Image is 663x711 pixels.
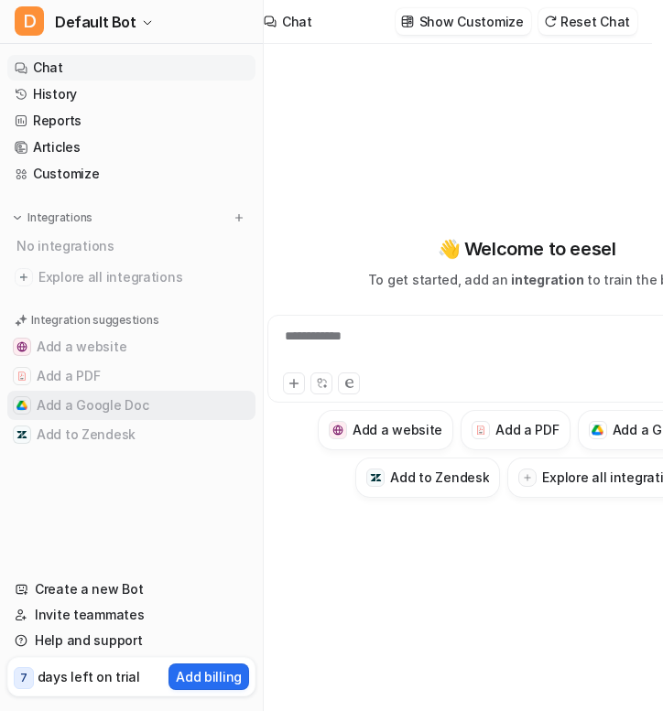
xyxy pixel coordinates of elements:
button: Reset Chat [538,8,637,35]
a: Articles [7,135,255,160]
a: Chat [7,55,255,81]
div: No integrations [11,231,255,261]
img: Add a PDF [16,371,27,382]
div: Chat [282,12,312,31]
button: Add a websiteAdd a website [7,332,255,361]
p: days left on trial [38,667,140,686]
img: customize [401,15,414,28]
h3: Add a PDF [495,420,559,439]
img: Add to Zendesk [16,429,27,440]
p: 7 [20,670,27,686]
img: explore all integrations [15,268,33,286]
p: Show Customize [419,12,524,31]
button: Add a websiteAdd a website [318,410,453,450]
button: Add a Google DocAdd a Google Doc [7,391,255,420]
button: Add a PDFAdd a PDF [461,410,570,450]
button: Add to ZendeskAdd to Zendesk [7,420,255,449]
button: Add a PDFAdd a PDF [7,361,255,391]
p: Add billing [176,667,242,686]
img: expand menu [11,211,24,224]
button: Add to ZendeskAdd to Zendesk [355,458,500,498]
a: History [7,81,255,107]
img: Add to Zendesk [370,472,382,484]
p: Integrations [27,210,92,225]
h3: Add to Zendesk [390,468,489,487]
img: menu_add.svg [233,211,245,224]
span: Explore all integrations [38,263,248,292]
a: Customize [7,161,255,187]
a: Reports [7,108,255,134]
img: Add a PDF [475,425,487,436]
img: Add a Google Doc [592,425,603,436]
span: Default Bot [55,9,136,35]
p: 👋 Welcome to eesel [438,235,616,263]
span: D [15,6,44,36]
img: reset [544,15,557,28]
img: Add a website [16,341,27,352]
a: Help and support [7,628,255,653]
span: integration [511,272,583,287]
a: Invite teammates [7,602,255,628]
h3: Add a website [353,420,442,439]
button: Add billing [168,663,249,690]
p: Integration suggestions [31,312,158,329]
img: Add a Google Doc [16,400,27,411]
img: Add a website [332,425,344,436]
button: Show Customize [396,8,531,35]
a: Explore all integrations [7,264,255,290]
a: Create a new Bot [7,576,255,602]
button: Integrations [7,209,98,227]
